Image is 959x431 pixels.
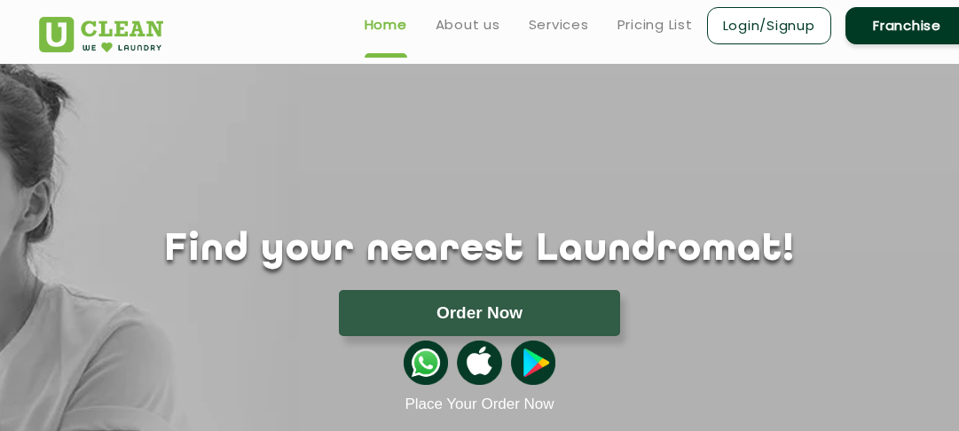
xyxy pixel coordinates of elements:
[457,341,501,385] img: apple-icon.png
[26,228,934,272] h1: Find your nearest Laundromat!
[39,17,164,52] img: UClean Laundry and Dry Cleaning
[339,290,619,336] button: Order Now
[529,14,589,35] a: Services
[405,396,554,413] a: Place Your Order Now
[707,7,831,44] a: Login/Signup
[436,14,500,35] a: About us
[511,341,555,385] img: playstoreicon.png
[404,341,448,385] img: whatsappicon.png
[617,14,693,35] a: Pricing List
[365,14,407,35] a: Home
